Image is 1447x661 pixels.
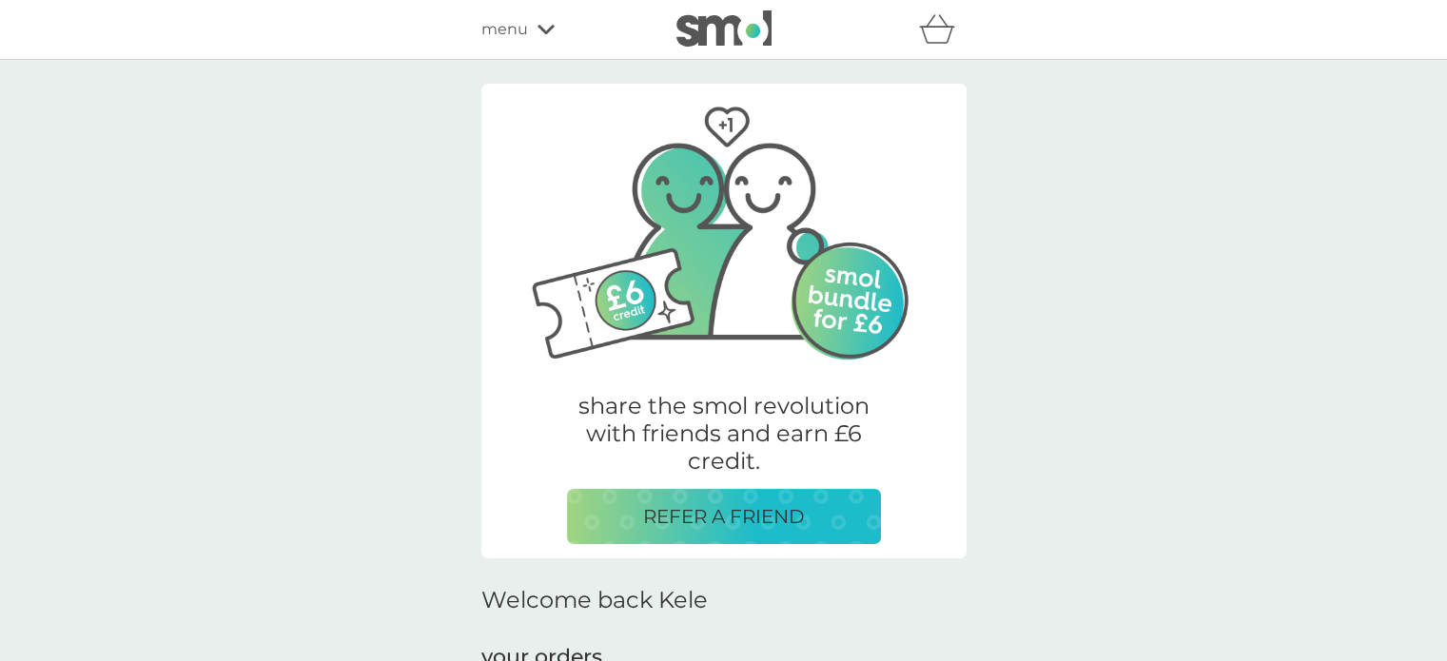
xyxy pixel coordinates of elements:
img: smol [676,10,772,47]
button: REFER A FRIEND [567,489,881,544]
img: Two friends, one with their arm around the other. [510,84,938,369]
p: REFER A FRIEND [643,501,805,532]
p: share the smol revolution with friends and earn £6 credit. [567,393,881,475]
a: Two friends, one with their arm around the other.share the smol revolution with friends and earn ... [481,87,967,558]
span: menu [481,17,528,42]
div: basket [919,10,967,49]
h2: Welcome back Kele [481,587,708,614]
